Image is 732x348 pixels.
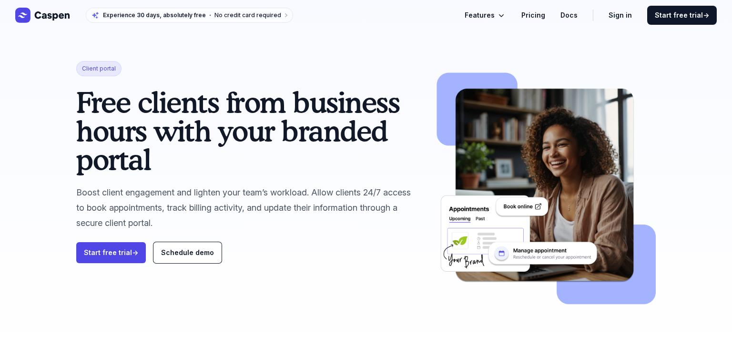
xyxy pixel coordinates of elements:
[655,10,709,20] span: Start free trial
[609,10,632,21] a: Sign in
[433,61,656,308] img: client-portal.png
[647,6,717,25] a: Start free trial
[465,10,495,21] span: Features
[76,88,418,174] h1: Free clients from business hours with your branded portal
[132,248,138,256] span: →
[76,61,122,76] span: Client portal
[465,10,506,21] button: Features
[86,8,293,23] a: Experience 30 days, absolutely freeNo credit card required
[76,242,146,263] a: Start free trial
[214,11,281,19] span: No credit card required
[153,242,222,263] a: Schedule demo
[161,248,214,256] span: Schedule demo
[521,10,545,21] a: Pricing
[560,10,578,21] a: Docs
[103,11,206,19] span: Experience 30 days, absolutely free
[76,185,418,231] p: Boost client engagement and lighten your team’s workload. Allow clients 24/7 access to book appoi...
[703,11,709,19] span: →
